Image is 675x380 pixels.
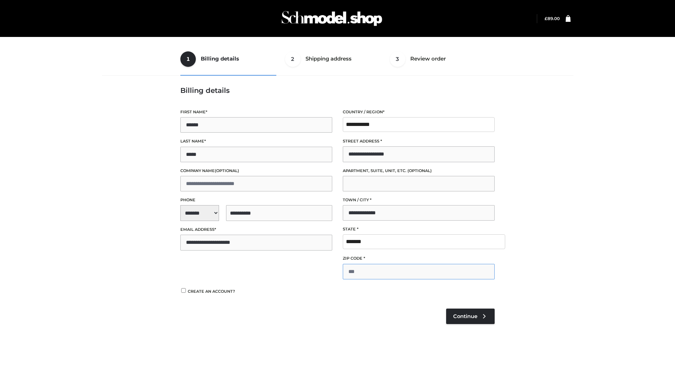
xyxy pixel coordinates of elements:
span: Continue [453,313,477,319]
label: Country / Region [343,109,495,115]
label: Town / City [343,197,495,203]
bdi: 89.00 [545,16,560,21]
span: (optional) [407,168,432,173]
a: £89.00 [545,16,560,21]
span: Create an account? [188,289,235,294]
label: Company name [180,167,332,174]
label: Last name [180,138,332,145]
h3: Billing details [180,86,495,95]
label: State [343,226,495,233]
span: (optional) [215,168,239,173]
label: Phone [180,197,332,203]
input: Create an account? [180,288,187,293]
a: Continue [446,309,495,324]
label: ZIP Code [343,255,495,262]
label: Email address [180,226,332,233]
label: Apartment, suite, unit, etc. [343,167,495,174]
span: £ [545,16,547,21]
img: Schmodel Admin 964 [279,5,385,32]
label: First name [180,109,332,115]
label: Street address [343,138,495,145]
